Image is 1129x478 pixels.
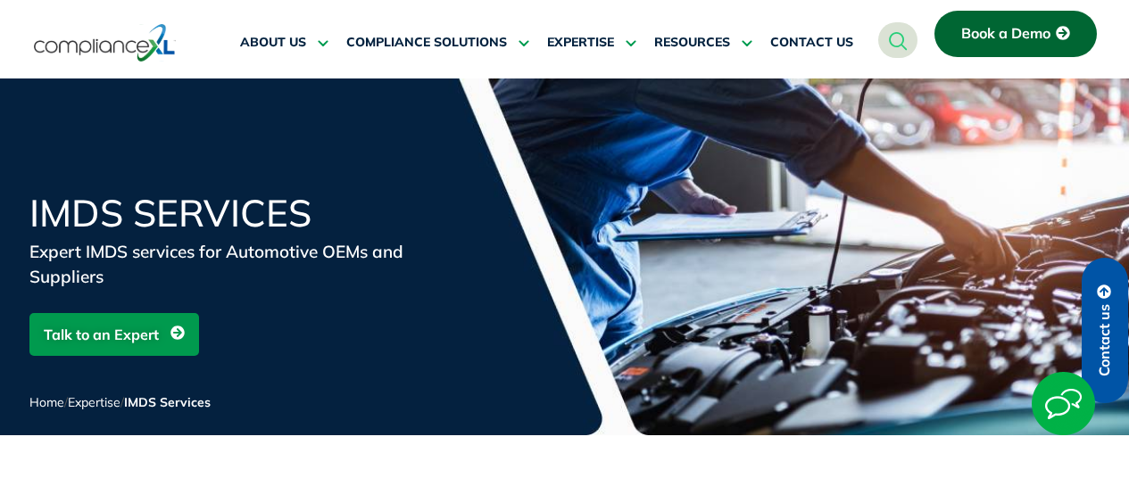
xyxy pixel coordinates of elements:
a: navsearch-button [878,22,917,58]
span: Book a Demo [961,26,1050,42]
a: Contact us [1082,258,1128,403]
a: RESOURCES [654,21,752,64]
span: / / [29,394,211,410]
img: Start Chat [1032,372,1095,435]
a: CONTACT US [770,21,853,64]
a: Talk to an Expert [29,313,199,356]
span: IMDS Services [124,394,211,410]
a: Book a Demo [934,11,1097,57]
img: logo-one.svg [34,22,176,63]
span: Contact us [1097,304,1113,376]
span: ABOUT US [240,35,306,51]
span: RESOURCES [654,35,730,51]
a: EXPERTISE [547,21,636,64]
a: Expertise [68,394,120,410]
a: Home [29,394,64,410]
a: COMPLIANCE SOLUTIONS [346,21,529,64]
span: Talk to an Expert [44,317,159,351]
a: ABOUT US [240,21,328,64]
h1: IMDS Services [29,194,458,232]
span: EXPERTISE [547,35,614,51]
div: Expert IMDS services for Automotive OEMs and Suppliers [29,239,458,289]
span: COMPLIANCE SOLUTIONS [346,35,507,51]
span: CONTACT US [770,35,853,51]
